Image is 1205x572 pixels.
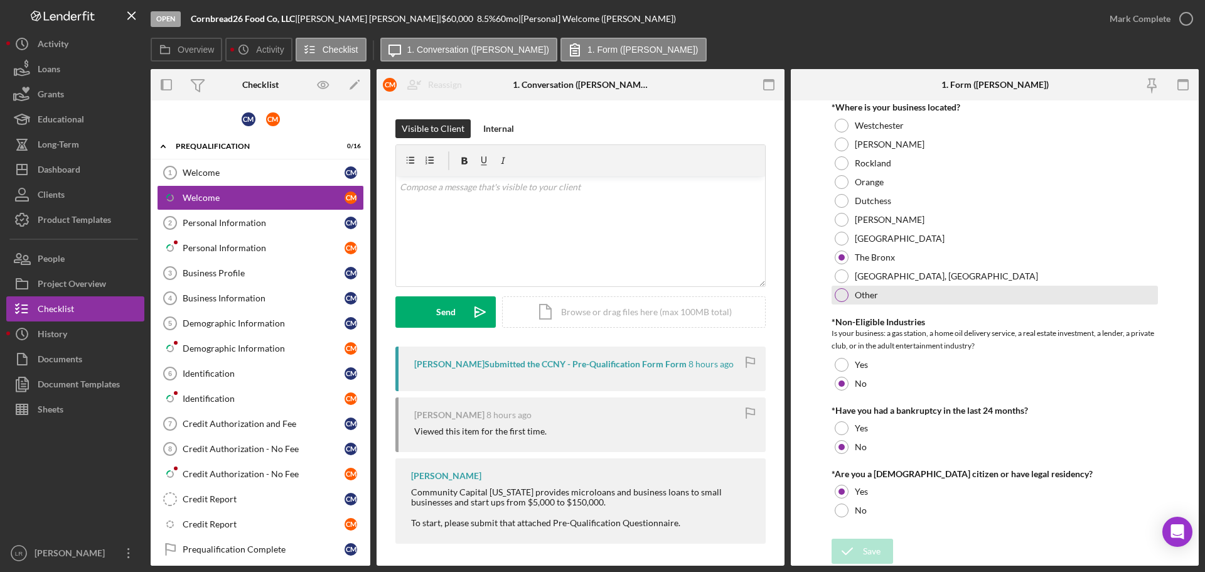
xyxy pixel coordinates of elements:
[38,321,67,350] div: History
[183,419,345,429] div: Credit Authorization and Fee
[157,336,364,361] a: Demographic InformationCM
[345,367,357,380] div: C M
[345,242,357,254] div: C M
[38,372,120,400] div: Document Templates
[411,487,753,527] div: Community Capital [US_STATE] provides microloans and business loans to small businesses and start...
[832,317,1158,327] div: *Non-Eligible Industries
[6,246,144,271] button: People
[345,468,357,480] div: C M
[38,397,63,425] div: Sheets
[477,119,520,138] button: Internal
[6,541,144,566] button: LR[PERSON_NAME]
[855,360,868,370] label: Yes
[151,38,222,62] button: Overview
[183,293,345,303] div: Business Information
[428,72,462,97] div: Reassign
[151,11,181,27] div: Open
[855,196,891,206] label: Dutchess
[157,261,364,286] a: 3Business ProfileCM
[183,343,345,353] div: Demographic Information
[832,539,893,564] button: Save
[183,494,345,504] div: Credit Report
[6,132,144,157] button: Long-Term
[38,107,84,135] div: Educational
[688,359,734,369] time: 2025-09-04 13:34
[157,210,364,235] a: 2Personal InformationCM
[168,269,172,277] tspan: 3
[832,102,1158,112] div: *Where is your business located?
[345,166,357,179] div: C M
[183,469,345,479] div: Credit Authorization - No Fee
[338,143,361,150] div: 0 / 16
[157,537,364,562] a: Prequalification CompleteCM
[168,445,172,453] tspan: 8
[345,543,357,556] div: C M
[6,296,144,321] button: Checklist
[587,45,699,55] label: 1. Form ([PERSON_NAME])
[38,271,106,299] div: Project Overview
[855,139,924,149] label: [PERSON_NAME]
[6,271,144,296] button: Project Overview
[157,235,364,261] a: Personal InformationCM
[395,119,471,138] button: Visible to Client
[168,370,172,377] tspan: 6
[6,397,144,422] button: Sheets
[863,539,881,564] div: Save
[191,14,297,24] div: |
[38,82,64,110] div: Grants
[855,423,868,433] label: Yes
[168,320,172,327] tspan: 5
[855,290,878,300] label: Other
[855,505,867,515] label: No
[183,243,345,253] div: Personal Information
[38,246,65,274] div: People
[266,112,280,126] div: C M
[855,215,924,225] label: [PERSON_NAME]
[6,182,144,207] button: Clients
[31,541,113,569] div: [PERSON_NAME]
[6,57,144,82] button: Loans
[513,80,649,90] div: 1. Conversation ([PERSON_NAME])
[411,471,481,481] div: [PERSON_NAME]
[6,207,144,232] button: Product Templates
[1162,517,1192,547] div: Open Intercom Messenger
[441,13,473,24] span: $60,000
[345,493,357,505] div: C M
[6,31,144,57] a: Activity
[38,347,82,375] div: Documents
[38,31,68,60] div: Activity
[242,112,255,126] div: C M
[38,296,74,325] div: Checklist
[414,359,687,369] div: [PERSON_NAME] Submitted the CCNY - Pre-Qualification Form Form
[157,286,364,311] a: 4Business InformationCM
[38,132,79,160] div: Long-Term
[183,193,345,203] div: Welcome
[6,107,144,132] a: Educational
[345,342,357,355] div: C M
[168,420,172,428] tspan: 7
[486,410,532,420] time: 2025-09-04 13:33
[855,252,895,262] label: The Bronx
[483,119,514,138] div: Internal
[157,436,364,461] a: 8Credit Authorization - No FeeCM
[436,296,456,328] div: Send
[377,72,474,97] button: CMReassign
[345,192,357,204] div: C M
[6,347,144,372] button: Documents
[345,392,357,405] div: C M
[414,410,485,420] div: [PERSON_NAME]
[1097,6,1199,31] button: Mark Complete
[6,157,144,182] button: Dashboard
[855,177,884,187] label: Orange
[855,271,1038,281] label: [GEOGRAPHIC_DATA], [GEOGRAPHIC_DATA]
[832,406,1158,416] div: *Have you had a bankruptcy in the last 24 months?
[183,218,345,228] div: Personal Information
[345,292,357,305] div: C M
[855,487,868,497] label: Yes
[296,38,367,62] button: Checklist
[855,442,867,452] label: No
